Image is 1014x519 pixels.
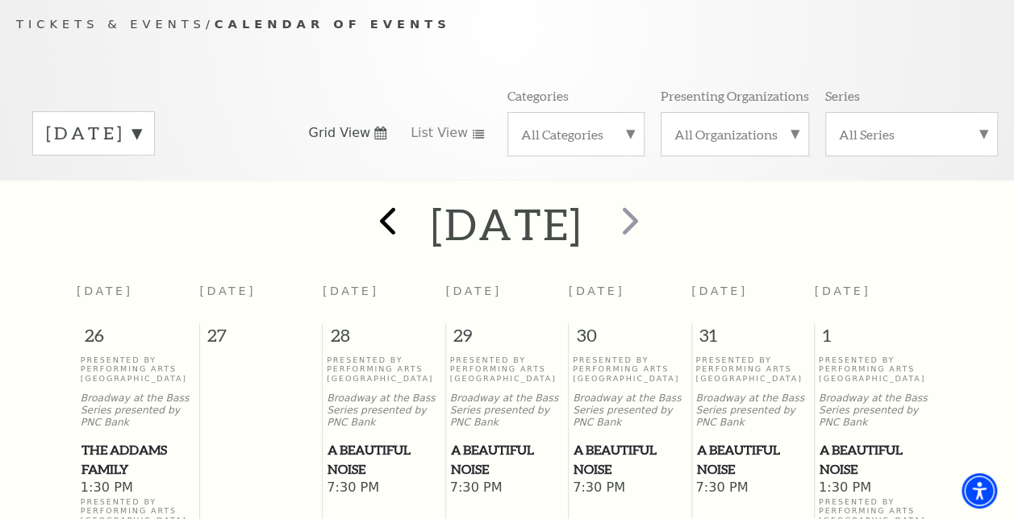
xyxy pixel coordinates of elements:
[411,124,468,142] span: List View
[820,440,933,480] span: A Beautiful Noise
[569,284,625,297] span: [DATE]
[328,440,440,480] span: A Beautiful Noise
[450,480,565,497] span: 7:30 PM
[819,355,933,383] p: Presented By Performing Arts [GEOGRAPHIC_DATA]
[695,392,810,428] p: Broadway at the Bass Series presented by PNC Bank
[81,392,195,428] p: Broadway at the Bass Series presented by PNC Bank
[661,87,809,104] p: Presenting Organizations
[819,480,933,497] span: 1:30 PM
[445,284,502,297] span: [DATE]
[81,440,195,480] a: The Addams Family
[327,480,441,497] span: 7:30 PM
[450,440,565,480] a: A Beautiful Noise
[691,284,748,297] span: [DATE]
[569,323,691,355] span: 30
[695,440,810,480] a: A Beautiful Noise
[573,480,687,497] span: 7:30 PM
[450,392,565,428] p: Broadway at the Bass Series presented by PNC Bank
[81,480,195,497] span: 1:30 PM
[327,440,441,480] a: A Beautiful Noise
[573,440,687,480] a: A Beautiful Noise
[446,323,568,355] span: 29
[431,198,583,250] h2: [DATE]
[200,323,322,355] span: 27
[825,87,860,104] p: Series
[599,195,657,252] button: next
[507,87,569,104] p: Categories
[839,126,984,143] label: All Series
[521,126,632,143] label: All Categories
[819,440,933,480] a: A Beautiful Noise
[16,17,206,31] span: Tickets & Events
[696,440,809,480] span: A Beautiful Noise
[308,124,370,142] span: Grid View
[327,355,441,383] p: Presented By Performing Arts [GEOGRAPHIC_DATA]
[199,284,256,297] span: [DATE]
[81,440,194,480] span: The Addams Family
[674,126,795,143] label: All Organizations
[81,355,195,383] p: Presented By Performing Arts [GEOGRAPHIC_DATA]
[962,473,997,509] div: Accessibility Menu
[574,440,686,480] span: A Beautiful Noise
[573,355,687,383] p: Presented By Performing Arts [GEOGRAPHIC_DATA]
[573,392,687,428] p: Broadway at the Bass Series presented by PNC Bank
[16,15,998,35] p: /
[450,355,565,383] p: Presented By Performing Arts [GEOGRAPHIC_DATA]
[77,323,199,355] span: 26
[451,440,564,480] span: A Beautiful Noise
[695,480,810,497] span: 7:30 PM
[215,17,451,31] span: Calendar of Events
[323,284,379,297] span: [DATE]
[323,323,444,355] span: 28
[815,284,871,297] span: [DATE]
[46,121,141,146] label: [DATE]
[819,392,933,428] p: Broadway at the Bass Series presented by PNC Bank
[692,323,814,355] span: 31
[357,195,415,252] button: prev
[77,284,133,297] span: [DATE]
[327,392,441,428] p: Broadway at the Bass Series presented by PNC Bank
[695,355,810,383] p: Presented By Performing Arts [GEOGRAPHIC_DATA]
[815,323,937,355] span: 1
